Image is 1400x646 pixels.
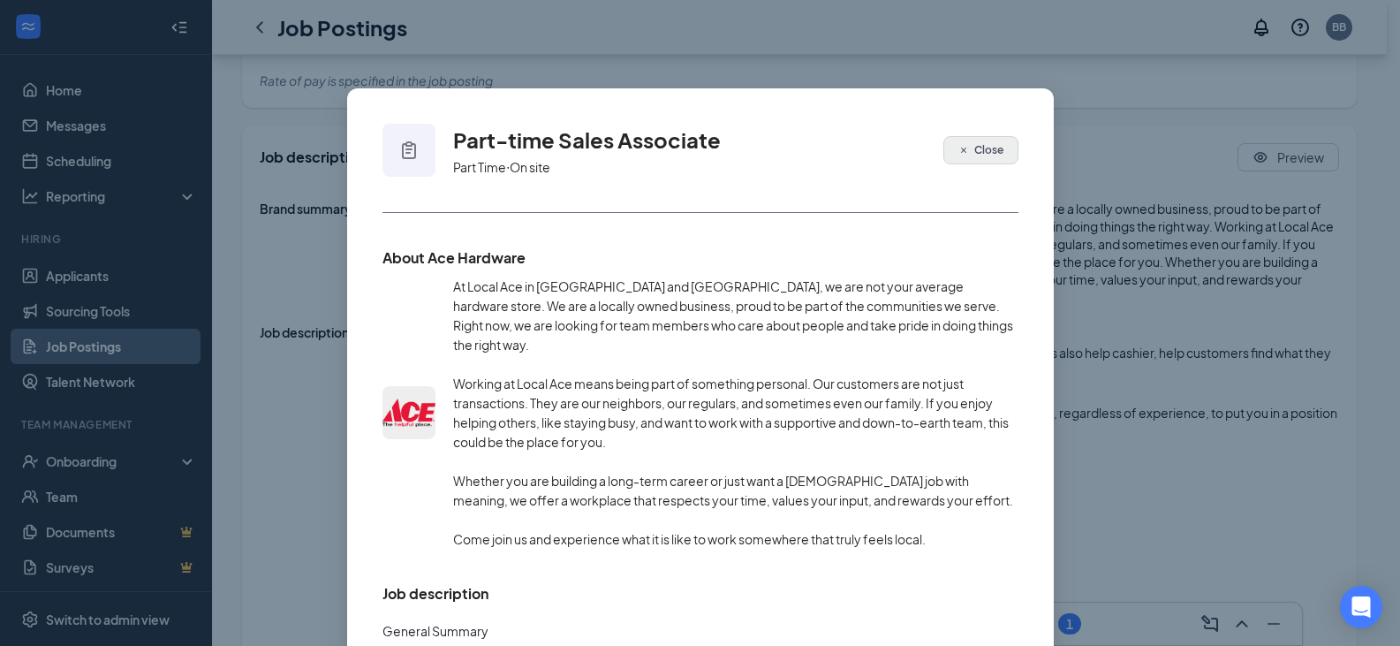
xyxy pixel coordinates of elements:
svg: Cross [958,145,969,156]
span: Close [974,142,1003,158]
img: Ace Hardware [382,399,435,427]
button: CrossClose [943,136,1018,164]
span: At Local Ace in [GEOGRAPHIC_DATA] and [GEOGRAPHIC_DATA], we are not your average hardware store. ... [453,278,1015,547]
span: Part-time Sales Associate [453,126,721,153]
svg: Clipboard [398,140,420,161]
span: About Ace Hardware [382,248,526,267]
div: Open Intercom Messenger [1340,586,1382,628]
p: General Summary [382,621,1018,641]
span: ‧ On site [506,158,550,176]
span: Job description [382,584,488,603]
span: Part Time [453,158,506,176]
